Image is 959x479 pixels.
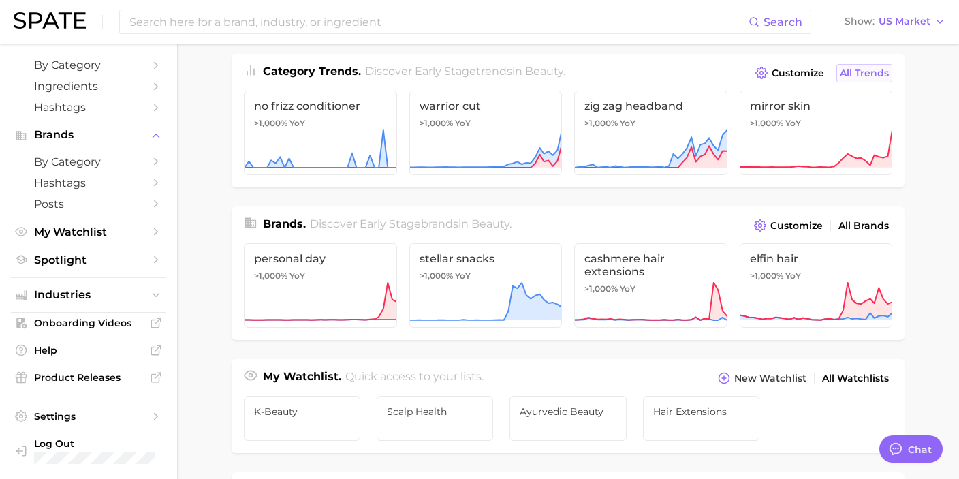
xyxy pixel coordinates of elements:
[653,406,749,417] span: Hair Extensions
[584,252,717,278] span: cashmere hair extensions
[11,55,166,76] a: by Category
[750,118,783,128] span: >1,000%
[643,396,759,441] a: Hair Extensions
[263,369,341,388] h1: My Watchlist.
[420,271,453,281] span: >1,000%
[377,396,493,441] a: Scalp Health
[34,344,143,356] span: Help
[734,373,806,384] span: New Watchlist
[750,99,883,112] span: mirror skin
[34,198,143,211] span: Posts
[420,118,453,128] span: >1,000%
[752,63,828,82] button: Customize
[822,373,889,384] span: All Watchlists
[34,226,143,238] span: My Watchlist
[819,369,892,388] a: All Watchlists
[770,220,823,232] span: Customize
[841,13,949,31] button: ShowUS Market
[584,283,618,294] span: >1,000%
[11,340,166,360] a: Help
[11,367,166,388] a: Product Releases
[11,194,166,215] a: Posts
[714,369,810,388] button: New Watchlist
[420,252,552,265] span: stellar snacks
[740,243,893,328] a: elfin hair>1,000% YoY
[345,369,484,388] h2: Quick access to your lists.
[750,252,883,265] span: elfin hair
[574,243,727,328] a: cashmere hair extensions>1,000% YoY
[387,406,483,417] span: Scalp Health
[509,396,626,441] a: Ayurvedic Beauty
[584,118,618,128] span: >1,000%
[34,129,143,141] span: Brands
[11,125,166,145] button: Brands
[11,76,166,97] a: Ingredients
[835,217,892,235] a: All Brands
[14,12,86,29] img: SPATE
[879,18,930,25] span: US Market
[574,91,727,175] a: zig zag headband>1,000% YoY
[11,221,166,243] a: My Watchlist
[34,253,143,266] span: Spotlight
[34,59,143,72] span: by Category
[409,243,563,328] a: stellar snacks>1,000% YoY
[244,91,397,175] a: no frizz conditioner>1,000% YoY
[409,91,563,175] a: warrior cut>1,000% YoY
[11,313,166,333] a: Onboarding Videos
[34,371,143,384] span: Product Releases
[11,285,166,305] button: Industries
[750,271,783,281] span: >1,000%
[254,118,287,128] span: >1,000%
[289,271,305,281] span: YoY
[128,10,749,33] input: Search here for a brand, industry, or ingredient
[845,18,875,25] span: Show
[838,220,889,232] span: All Brands
[34,80,143,93] span: Ingredients
[11,172,166,194] a: Hashtags
[740,91,893,175] a: mirror skin>1,000% YoY
[34,437,204,450] span: Log Out
[751,216,826,235] button: Customize
[34,289,143,301] span: Industries
[244,243,397,328] a: personal day>1,000% YoY
[620,118,635,129] span: YoY
[420,99,552,112] span: warrior cut
[840,67,889,79] span: All Trends
[34,410,143,422] span: Settings
[34,155,143,168] span: by Category
[254,252,387,265] span: personal day
[34,317,143,329] span: Onboarding Videos
[310,217,512,230] span: Discover Early Stage brands in .
[584,99,717,112] span: zig zag headband
[244,396,360,441] a: K-Beauty
[620,283,635,294] span: YoY
[11,97,166,118] a: Hashtags
[11,433,166,468] a: Log out. Currently logged in with e-mail ncrerar@gearcommunications.com.
[11,249,166,271] a: Spotlight
[254,99,387,112] span: no frizz conditioner
[289,118,305,129] span: YoY
[34,101,143,114] span: Hashtags
[254,406,350,417] span: K-Beauty
[785,271,801,281] span: YoY
[764,16,802,29] span: Search
[785,118,801,129] span: YoY
[836,64,892,82] a: All Trends
[263,217,306,230] span: Brands .
[365,65,565,78] span: Discover Early Stage trends in .
[11,406,166,427] a: Settings
[471,217,509,230] span: beauty
[520,406,616,417] span: Ayurvedic Beauty
[263,65,361,78] span: Category Trends .
[455,118,471,129] span: YoY
[455,271,471,281] span: YoY
[772,67,824,79] span: Customize
[254,271,287,281] span: >1,000%
[34,176,143,189] span: Hashtags
[525,65,563,78] span: beauty
[11,151,166,172] a: by Category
